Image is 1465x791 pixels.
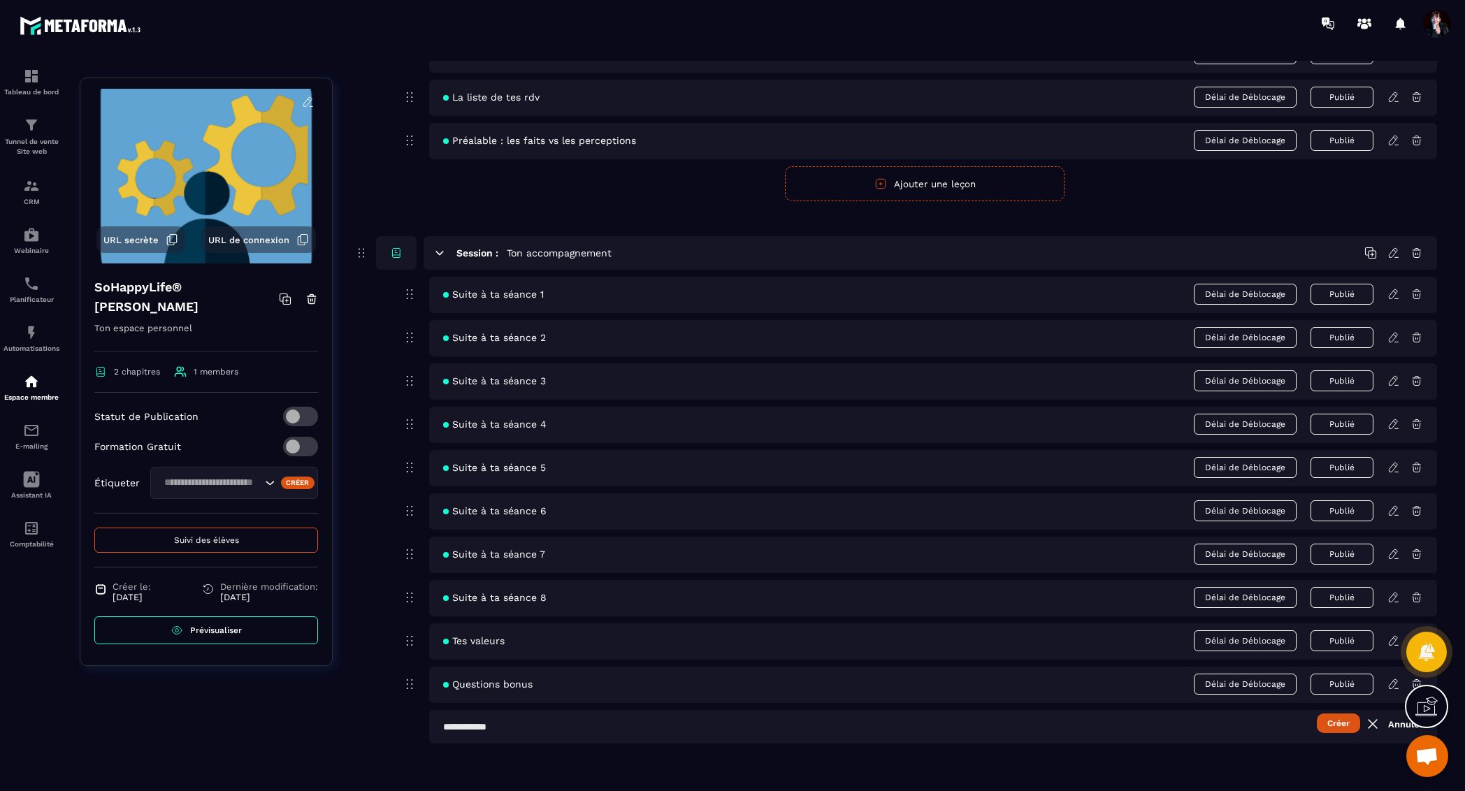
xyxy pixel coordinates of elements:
[3,167,59,216] a: formationformationCRM
[1194,130,1297,151] span: Délai de Déblocage
[23,422,40,439] img: email
[3,344,59,352] p: Automatisations
[1194,87,1297,108] span: Délai de Déblocage
[94,616,318,644] a: Prévisualiser
[91,89,322,263] img: background
[94,441,181,452] p: Formation Gratuit
[1194,630,1297,651] span: Délai de Déblocage
[1194,587,1297,608] span: Délai de Déblocage
[3,137,59,157] p: Tunnel de vente Site web
[23,226,40,243] img: automations
[3,106,59,167] a: formationformationTunnel de vente Site web
[1311,284,1373,305] button: Publié
[1311,674,1373,695] button: Publié
[3,247,59,254] p: Webinaire
[190,625,242,635] span: Prévisualiser
[443,332,546,343] span: Suite à ta séance 2
[3,491,59,499] p: Assistant IA
[3,460,59,509] a: Assistant IA
[1194,414,1297,435] span: Délai de Déblocage
[114,367,160,377] span: 2 chapitres
[113,581,151,592] span: Créer le:
[1194,544,1297,565] span: Délai de Déblocage
[3,412,59,460] a: emailemailE-mailing
[1311,630,1373,651] button: Publié
[1311,87,1373,108] button: Publié
[1311,130,1373,151] button: Publié
[220,592,318,602] p: [DATE]
[208,235,289,245] span: URL de connexion
[443,419,547,430] span: Suite à ta séance 4
[456,247,498,259] h6: Session :
[20,13,145,38] img: logo
[3,393,59,401] p: Espace membre
[443,678,533,690] span: Questions bonus
[1311,457,1373,478] button: Publié
[443,375,546,386] span: Suite à ta séance 3
[23,520,40,537] img: accountant
[3,509,59,558] a: accountantaccountantComptabilité
[3,88,59,96] p: Tableau de bord
[3,216,59,265] a: automationsautomationsWebinaire
[23,117,40,133] img: formation
[94,320,318,351] p: Ton espace personnel
[3,265,59,314] a: schedulerschedulerPlanificateur
[443,549,545,560] span: Suite à ta séance 7
[1311,544,1373,565] button: Publié
[150,467,318,499] div: Search for option
[3,198,59,205] p: CRM
[1317,713,1360,733] button: Créer
[443,289,544,300] span: Suite à ta séance 1
[3,296,59,303] p: Planificateur
[103,235,159,245] span: URL secrète
[23,324,40,341] img: automations
[1194,284,1297,305] span: Délai de Déblocage
[1311,414,1373,435] button: Publié
[1311,500,1373,521] button: Publié
[94,477,140,488] p: Étiqueter
[443,505,547,516] span: Suite à ta séance 6
[1311,587,1373,608] button: Publié
[1194,500,1297,521] span: Délai de Déblocage
[3,57,59,106] a: formationformationTableau de bord
[1364,716,1423,732] a: Annuler
[3,363,59,412] a: automationsautomationsEspace membre
[94,528,318,553] button: Suivi des élèves
[785,166,1065,201] button: Ajouter une leçon
[220,581,318,592] span: Dernière modification:
[23,68,40,85] img: formation
[443,462,546,473] span: Suite à ta séance 5
[174,535,239,545] span: Suivi des élèves
[3,314,59,363] a: automationsautomationsAutomatisations
[507,246,612,260] h5: Ton accompagnement
[443,592,547,603] span: Suite à ta séance 8
[23,177,40,194] img: formation
[3,442,59,450] p: E-mailing
[443,635,505,646] span: Tes valeurs
[159,475,261,491] input: Search for option
[201,226,316,253] button: URL de connexion
[1194,457,1297,478] span: Délai de Déblocage
[96,226,185,253] button: URL secrète
[113,592,151,602] p: [DATE]
[1194,327,1297,348] span: Délai de Déblocage
[194,367,238,377] span: 1 members
[3,540,59,548] p: Comptabilité
[94,411,199,422] p: Statut de Publication
[1311,327,1373,348] button: Publié
[1194,370,1297,391] span: Délai de Déblocage
[23,275,40,292] img: scheduler
[1194,674,1297,695] span: Délai de Déblocage
[23,373,40,390] img: automations
[1406,735,1448,777] div: Ouvrir le chat
[443,135,636,146] span: Préalable : les faits vs les perceptions
[94,277,279,317] h4: SoHappyLife® [PERSON_NAME]
[281,477,315,489] div: Créer
[443,92,540,103] span: La liste de tes rdv
[1311,370,1373,391] button: Publié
